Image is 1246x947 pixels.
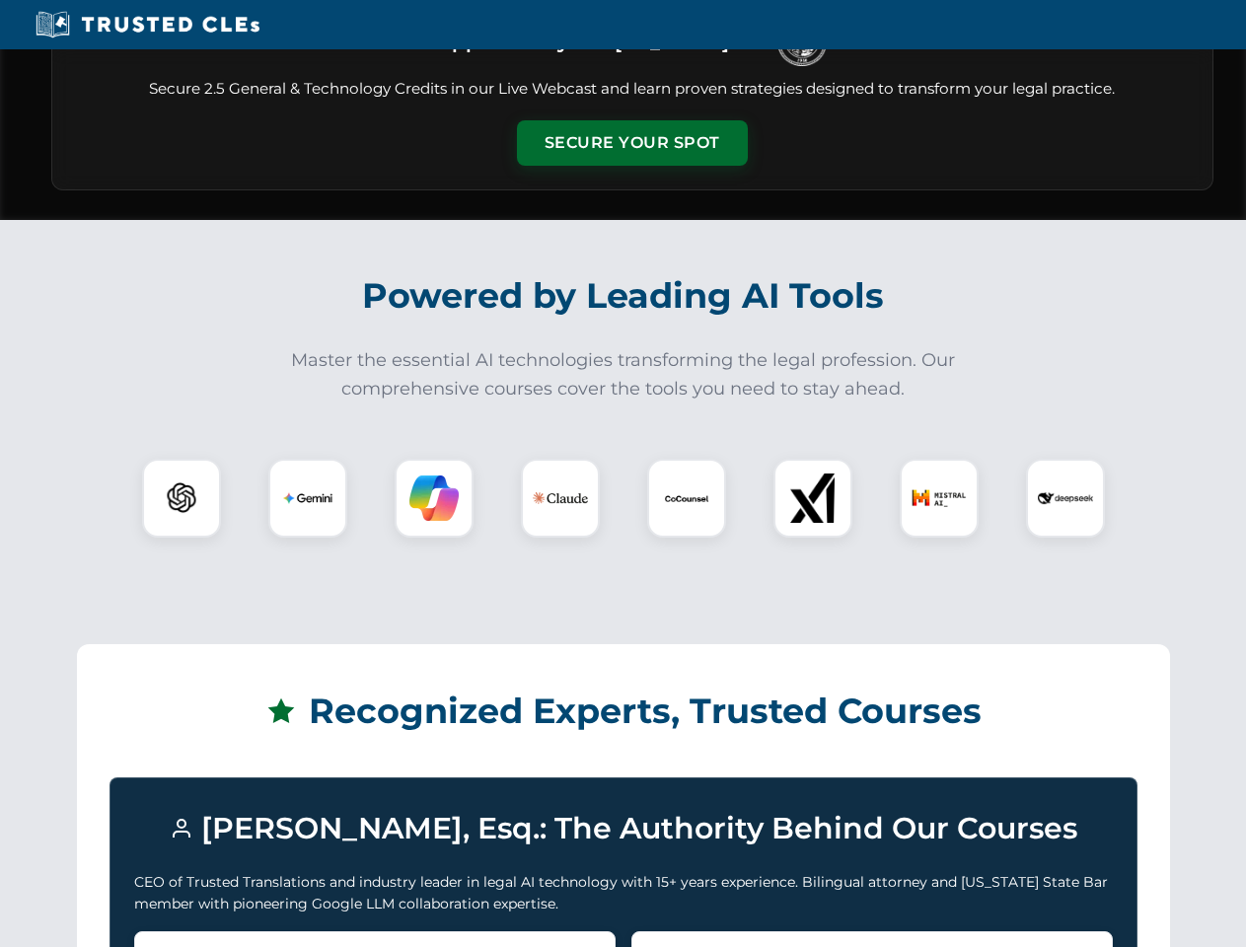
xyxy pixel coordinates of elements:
[788,473,838,523] img: xAI Logo
[76,78,1189,101] p: Secure 2.5 General & Technology Credits in our Live Webcast and learn proven strategies designed ...
[647,459,726,538] div: CoCounsel
[142,459,221,538] div: ChatGPT
[517,120,748,166] button: Secure Your Spot
[773,459,852,538] div: xAI
[153,470,210,527] img: ChatGPT Logo
[662,473,711,523] img: CoCounsel Logo
[268,459,347,538] div: Gemini
[533,471,588,526] img: Claude Logo
[30,10,265,39] img: Trusted CLEs
[110,677,1137,746] h2: Recognized Experts, Trusted Courses
[912,471,967,526] img: Mistral AI Logo
[77,261,1170,330] h2: Powered by Leading AI Tools
[134,802,1113,855] h3: [PERSON_NAME], Esq.: The Authority Behind Our Courses
[278,346,969,403] p: Master the essential AI technologies transforming the legal profession. Our comprehensive courses...
[900,459,979,538] div: Mistral AI
[521,459,600,538] div: Claude
[1038,471,1093,526] img: DeepSeek Logo
[134,871,1113,915] p: CEO of Trusted Translations and industry leader in legal AI technology with 15+ years experience....
[395,459,474,538] div: Copilot
[283,473,332,523] img: Gemini Logo
[409,473,459,523] img: Copilot Logo
[1026,459,1105,538] div: DeepSeek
